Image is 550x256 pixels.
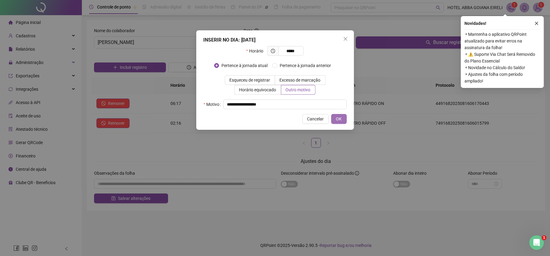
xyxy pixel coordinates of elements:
[204,36,347,44] div: INSERIR NO DIA : [DATE]
[529,235,544,250] iframe: Intercom live chat
[219,62,270,69] span: Pertence à jornada atual
[336,116,342,122] span: OK
[464,64,540,71] span: ⚬ Novidade no Cálculo do Saldo!
[277,62,333,69] span: Pertence à jornada anterior
[464,51,540,64] span: ⚬ ⚠️ Suporte Via Chat Será Removido do Plano Essencial
[307,116,324,122] span: Cancelar
[464,20,486,27] span: Novidades !
[542,235,547,240] span: 1
[246,46,267,56] label: Horário
[464,71,540,84] span: ⚬ Ajustes da folha com período ampliado!
[204,99,223,109] label: Motivo
[535,21,539,25] span: close
[280,78,321,83] span: Excesso de marcação
[230,78,270,83] span: Esqueceu de registrar
[331,114,347,124] button: OK
[286,87,311,92] span: Outro motivo
[341,34,350,44] button: Close
[464,31,540,51] span: ⚬ Mantenha o aplicativo QRPoint atualizado para evitar erros na assinatura da folha!
[239,87,276,92] span: Horário equivocado
[302,114,329,124] button: Cancelar
[271,49,275,53] span: clock-circle
[343,36,348,41] span: close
